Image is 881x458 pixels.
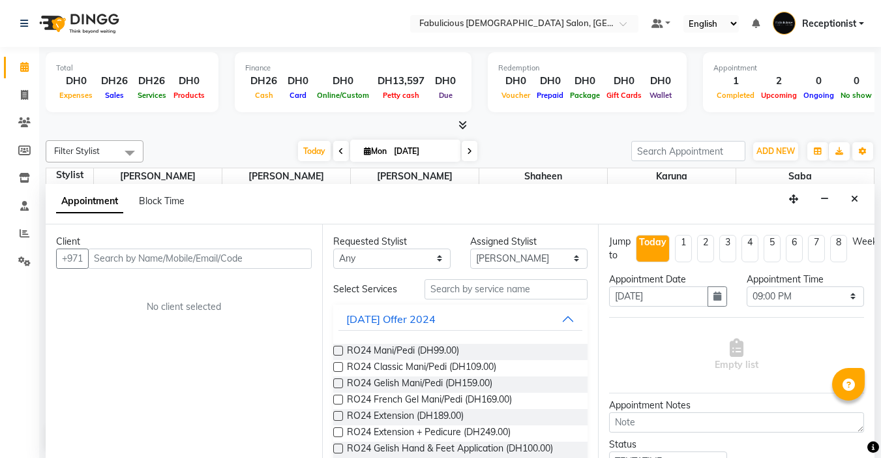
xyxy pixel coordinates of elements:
span: Sales [102,91,127,100]
div: Today [639,236,666,249]
li: 8 [830,235,847,262]
span: Package [567,91,603,100]
div: DH0 [567,74,603,89]
input: yyyy-mm-dd [609,286,708,307]
span: Gift Cards [603,91,645,100]
span: Card [286,91,310,100]
input: Search by Name/Mobile/Email/Code [88,249,312,269]
li: 1 [675,235,692,262]
span: [PERSON_NAME] [222,168,350,185]
span: Appointment [56,190,123,213]
div: 2 [758,74,800,89]
span: Expenses [56,91,96,100]
img: Receptionist [773,12,796,35]
span: RO24 Extension (DH189.00) [347,409,464,425]
span: ADD NEW [756,146,795,156]
li: 5 [764,235,781,262]
div: Appointment Notes [609,399,864,412]
span: Shaheen [479,168,607,185]
span: RO24 Extension + Pedicure (DH249.00) [347,425,511,442]
div: Status [609,438,726,451]
input: Search by service name [425,279,588,299]
span: Services [134,91,170,100]
span: RO24 Gelish Hand & Feet Application (DH100.00) [347,442,553,458]
li: 7 [808,235,825,262]
div: 0 [800,74,837,89]
div: Appointment Time [747,273,864,286]
span: RO24 Classic Mani/Pedi (DH109.00) [347,360,496,376]
div: Select Services [323,282,415,296]
span: RO24 Mani/Pedi (DH99.00) [347,344,459,360]
div: DH0 [430,74,461,89]
span: RO24 French Gel Mani/Pedi (DH169.00) [347,393,512,409]
div: DH26 [133,74,170,89]
li: 2 [697,235,714,262]
div: 0 [837,74,875,89]
span: Due [436,91,456,100]
div: DH0 [603,74,645,89]
span: Empty list [715,339,758,372]
div: DH26 [245,74,282,89]
span: Block Time [139,195,185,207]
span: Wallet [646,91,675,100]
div: Assigned Stylist [470,235,588,249]
div: DH13,597 [372,74,430,89]
span: Receptionist [802,17,856,31]
div: 1 [713,74,758,89]
span: Completed [713,91,758,100]
span: Saba [736,168,865,185]
div: No client selected [87,300,280,314]
span: Karuna [608,168,736,185]
div: Redemption [498,63,676,74]
span: Products [170,91,208,100]
span: No show [837,91,875,100]
button: +971 [56,249,89,269]
div: Total [56,63,208,74]
div: Jump to [609,235,631,262]
span: Petty cash [380,91,423,100]
span: Upcoming [758,91,800,100]
div: DH0 [56,74,96,89]
div: DH0 [170,74,208,89]
div: Appointment Date [609,273,726,286]
button: ADD NEW [753,142,798,160]
div: Requested Stylist [333,235,451,249]
div: DH0 [498,74,533,89]
span: [PERSON_NAME] [94,168,222,185]
div: DH0 [282,74,314,89]
button: [DATE] Offer 2024 [338,307,583,331]
iframe: chat widget [826,406,868,445]
span: RO24 Gelish Mani/Pedi (DH159.00) [347,376,492,393]
span: Mon [361,146,390,156]
span: Online/Custom [314,91,372,100]
span: Ongoing [800,91,837,100]
span: Today [298,141,331,161]
span: Filter Stylist [54,145,100,156]
li: 4 [741,235,758,262]
span: Voucher [498,91,533,100]
input: Search Appointment [631,141,745,161]
li: 3 [719,235,736,262]
span: Prepaid [533,91,567,100]
button: Close [845,189,864,209]
div: DH26 [96,74,133,89]
div: [DATE] Offer 2024 [346,311,436,327]
div: DH0 [314,74,372,89]
li: 6 [786,235,803,262]
span: Cash [252,91,276,100]
input: 2025-09-01 [390,142,455,161]
div: DH0 [533,74,567,89]
div: DH0 [645,74,676,89]
div: Stylist [46,168,93,182]
img: logo [33,5,123,42]
div: Appointment [713,63,875,74]
div: Client [56,235,312,249]
span: [PERSON_NAME] [351,168,479,185]
div: Finance [245,63,461,74]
